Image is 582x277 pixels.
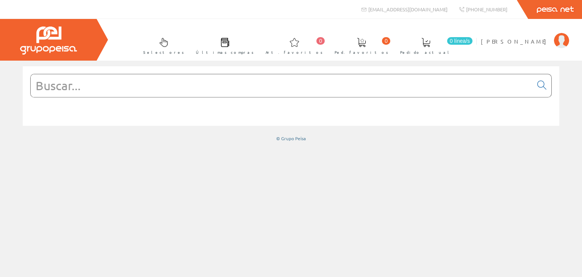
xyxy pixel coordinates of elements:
[31,74,533,97] input: Buscar...
[400,49,452,56] span: Pedido actual
[316,37,325,45] span: 0
[196,49,254,56] span: Últimas compras
[143,49,184,56] span: Selectores
[481,38,550,45] span: [PERSON_NAME]
[466,6,507,13] span: [PHONE_NUMBER]
[447,37,472,45] span: 0 línea/s
[368,6,447,13] span: [EMAIL_ADDRESS][DOMAIN_NAME]
[481,31,569,39] a: [PERSON_NAME]
[266,49,323,56] span: Art. favoritos
[136,31,188,59] a: Selectores
[335,49,388,56] span: Ped. favoritos
[188,31,258,59] a: Últimas compras
[20,27,77,55] img: Grupo Peisa
[382,37,390,45] span: 0
[23,135,559,142] div: © Grupo Peisa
